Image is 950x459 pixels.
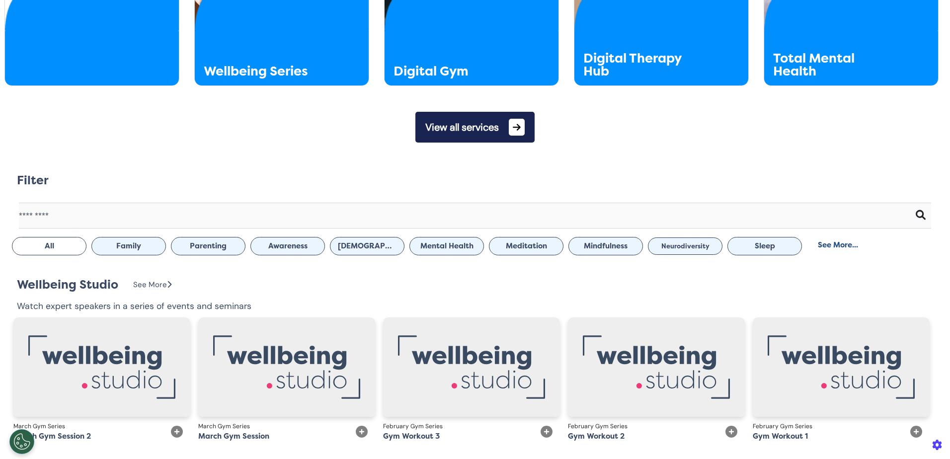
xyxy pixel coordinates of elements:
div: March Gym Series [198,422,331,431]
img: wellbeing-studio.svg [753,317,930,417]
div: Gym Workout 2 [568,431,625,442]
img: wellbeing-studio.svg [568,317,745,417]
div: Gym Workout 3 [383,431,440,442]
button: Neurodiversity [648,237,722,255]
div: Digital Gym [394,65,515,78]
div: Watch expert speakers in a series of events and seminars [17,300,251,312]
div: March Gym Series [13,422,146,431]
button: All [12,237,86,255]
button: Sleep [727,237,802,255]
button: [DEMOGRAPHIC_DATA] Health [330,237,404,255]
button: View all services [415,112,535,143]
div: March Gym Session [198,431,269,442]
h2: Filter [17,173,49,188]
div: Total Mental Health [773,52,895,78]
button: Mindfulness [568,237,643,255]
img: wellbeing-studio.svg [198,317,375,417]
h2: Wellbeing Studio [17,278,118,292]
button: Family [91,237,166,255]
div: Digital Therapy Hub [583,52,705,78]
button: Open Preferences [9,429,34,454]
div: February Gym Series [753,422,885,431]
img: wellbeing-studio.svg [13,317,190,417]
button: Mental Health [409,237,484,255]
button: Meditation [489,237,563,255]
div: Gym Workout 1 [753,431,808,442]
button: Parenting [171,237,245,255]
button: Awareness [250,237,325,255]
div: March Gym Session 2 [13,431,91,442]
img: wellbeing-studio.svg [383,317,560,417]
div: See More [133,279,171,291]
div: Wellbeing Series [204,65,325,78]
div: February Gym Series [383,422,516,431]
div: February Gym Series [568,422,701,431]
div: See More... [807,236,869,254]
